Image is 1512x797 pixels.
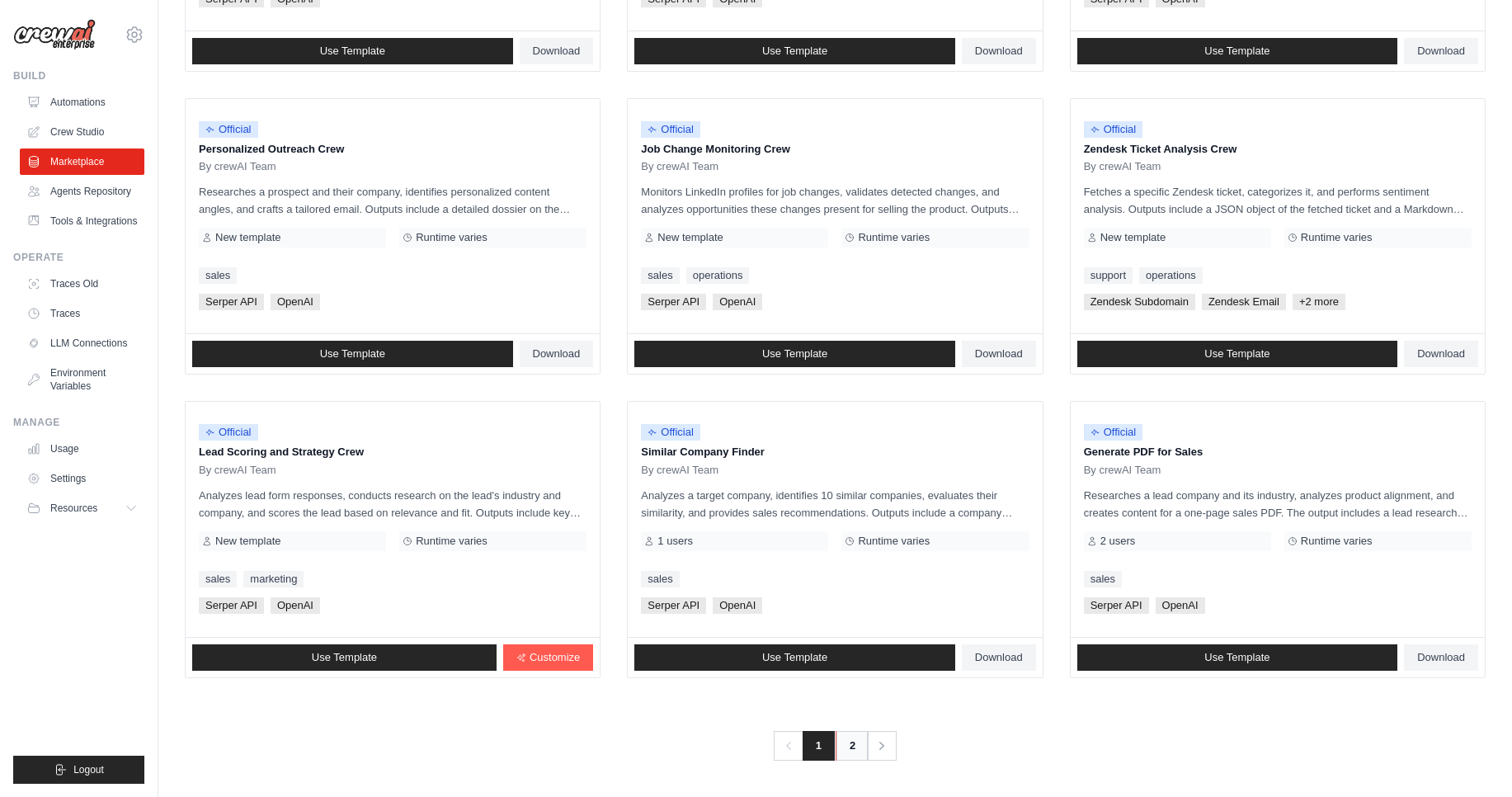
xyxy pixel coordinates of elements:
[641,141,1029,158] p: Job Change Monitoring Crew
[192,644,497,671] a: Use Template
[13,251,144,264] div: Operate
[215,535,280,548] span: New template
[641,424,700,441] span: Official
[20,330,144,356] a: LLM Connections
[271,294,320,310] span: OpenAI
[657,535,693,548] span: 1 users
[634,38,955,64] a: Use Template
[192,341,513,367] a: Use Template
[199,141,586,158] p: Personalized Outreach Crew
[416,231,488,244] span: Runtime varies
[641,597,706,614] span: Serper API
[50,502,97,515] span: Resources
[13,69,144,83] div: Build
[1404,38,1478,64] a: Download
[243,571,304,587] a: marketing
[686,267,750,284] a: operations
[271,597,320,614] span: OpenAI
[1084,294,1195,310] span: Zendesk Subdomain
[1204,45,1269,58] span: Use Template
[713,294,762,310] span: OpenAI
[416,535,488,548] span: Runtime varies
[762,651,827,664] span: Use Template
[762,45,827,58] span: Use Template
[1293,294,1345,310] span: +2 more
[199,121,258,138] span: Official
[1301,535,1373,548] span: Runtime varies
[533,45,581,58] span: Download
[1077,644,1398,671] a: Use Template
[1204,651,1269,664] span: Use Template
[20,178,144,205] a: Agents Repository
[713,597,762,614] span: OpenAI
[1417,651,1465,664] span: Download
[1084,121,1143,138] span: Official
[199,487,586,521] p: Analyzes lead form responses, conducts research on the lead's industry and company, and scores th...
[199,294,264,310] span: Serper API
[1077,341,1398,367] a: Use Template
[836,731,869,761] a: 2
[1404,341,1478,367] a: Download
[1084,444,1472,460] p: Generate PDF for Sales
[1404,644,1478,671] a: Download
[641,121,700,138] span: Official
[641,571,679,587] a: sales
[657,231,723,244] span: New template
[215,231,280,244] span: New template
[762,347,827,361] span: Use Template
[641,160,718,173] span: By crewAI Team
[199,597,264,614] span: Serper API
[1100,535,1136,548] span: 2 users
[20,300,144,327] a: Traces
[1084,464,1161,477] span: By crewAI Team
[641,444,1029,460] p: Similar Company Finder
[641,487,1029,521] p: Analyzes a target company, identifies 10 similar companies, evaluates their similarity, and provi...
[962,644,1036,671] a: Download
[73,763,104,776] span: Logout
[13,19,96,50] img: Logo
[975,347,1023,361] span: Download
[803,731,835,761] span: 1
[1084,424,1143,441] span: Official
[20,149,144,175] a: Marketplace
[20,360,144,399] a: Environment Variables
[13,416,144,429] div: Manage
[1084,571,1122,587] a: sales
[634,644,955,671] a: Use Template
[199,464,276,477] span: By crewAI Team
[199,183,586,218] p: Researches a prospect and their company, identifies personalized content angles, and crafts a tai...
[1077,38,1398,64] a: Use Template
[199,267,237,284] a: sales
[1084,183,1472,218] p: Fetches a specific Zendesk ticket, categorizes it, and performs sentiment analysis. Outputs inclu...
[20,495,144,521] button: Resources
[641,464,718,477] span: By crewAI Team
[1084,487,1472,521] p: Researches a lead company and its industry, analyzes product alignment, and creates content for a...
[20,119,144,145] a: Crew Studio
[520,38,594,64] a: Download
[641,267,679,284] a: sales
[13,756,144,784] button: Logout
[503,644,593,671] a: Customize
[962,38,1036,64] a: Download
[975,651,1023,664] span: Download
[858,231,930,244] span: Runtime varies
[199,424,258,441] span: Official
[1156,597,1205,614] span: OpenAI
[774,731,897,761] nav: Pagination
[199,160,276,173] span: By crewAI Team
[1202,294,1286,310] span: Zendesk Email
[20,271,144,297] a: Traces Old
[320,45,385,58] span: Use Template
[192,38,513,64] a: Use Template
[975,45,1023,58] span: Download
[1084,267,1133,284] a: support
[20,436,144,462] a: Usage
[320,347,385,361] span: Use Template
[641,294,706,310] span: Serper API
[20,208,144,234] a: Tools & Integrations
[1417,45,1465,58] span: Download
[199,571,237,587] a: sales
[1084,160,1161,173] span: By crewAI Team
[1084,597,1149,614] span: Serper API
[520,341,594,367] a: Download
